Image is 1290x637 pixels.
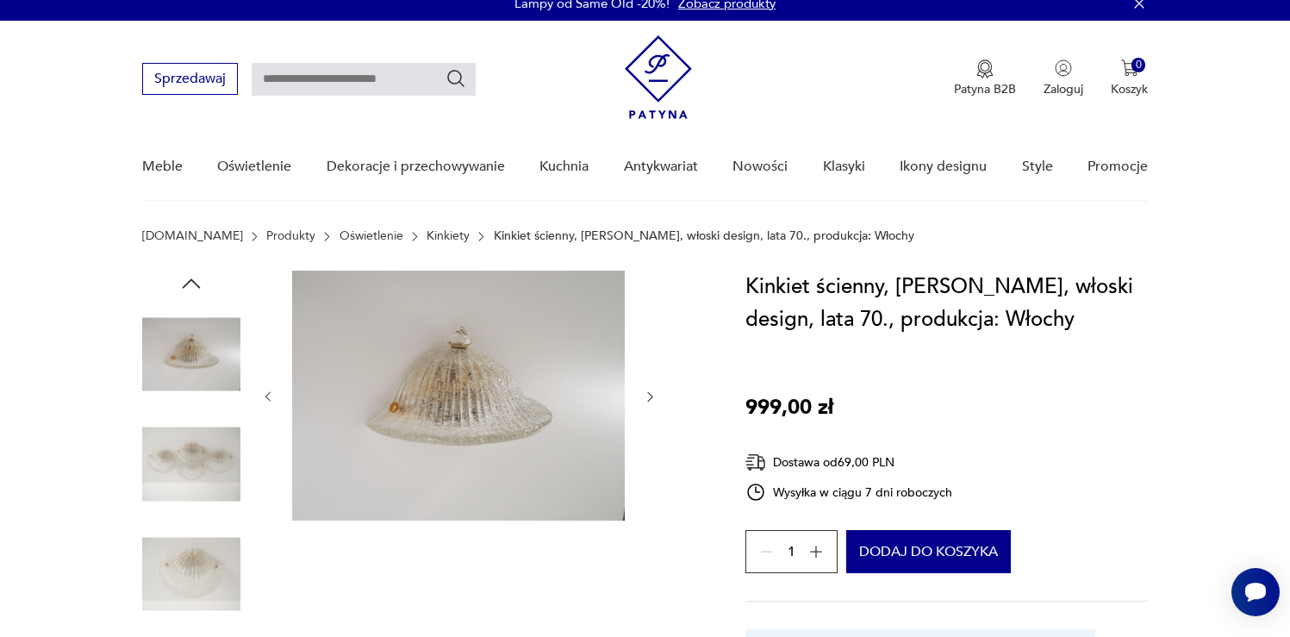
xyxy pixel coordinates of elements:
[1121,59,1138,77] img: Ikona koszyka
[954,81,1016,97] p: Patyna B2B
[732,134,788,200] a: Nowości
[823,134,865,200] a: Klasyki
[745,271,1148,336] h1: Kinkiet ścienny, [PERSON_NAME], włoski design, lata 70., produkcja: Włochy
[900,134,987,200] a: Ikony designu
[427,229,470,243] a: Kinkiety
[745,482,952,503] div: Wysyłka w ciągu 7 dni roboczych
[446,68,466,89] button: Szukaj
[624,134,698,200] a: Antykwariat
[954,59,1016,97] a: Ikona medaluPatyna B2B
[142,134,183,200] a: Meble
[625,35,692,119] img: Patyna - sklep z meblami i dekoracjami vintage
[340,229,403,243] a: Oświetlenie
[846,530,1011,573] button: Dodaj do koszyka
[142,305,240,403] img: Zdjęcie produktu Kinkiet ścienny, szkło Murano, włoski design, lata 70., produkcja: Włochy
[217,134,291,200] a: Oświetlenie
[1231,568,1280,616] iframe: Smartsupp widget button
[292,271,625,521] img: Zdjęcie produktu Kinkiet ścienny, szkło Murano, włoski design, lata 70., produkcja: Włochy
[539,134,589,200] a: Kuchnia
[142,74,238,86] a: Sprzedawaj
[1055,59,1072,77] img: Ikonka użytkownika
[745,452,766,473] img: Ikona dostawy
[788,546,795,558] span: 1
[142,525,240,623] img: Zdjęcie produktu Kinkiet ścienny, szkło Murano, włoski design, lata 70., produkcja: Włochy
[1111,59,1148,97] button: 0Koszyk
[142,229,243,243] a: [DOMAIN_NAME]
[1131,58,1146,72] div: 0
[1111,81,1148,97] p: Koszyk
[327,134,505,200] a: Dekoracje i przechowywanie
[1087,134,1148,200] a: Promocje
[1022,134,1053,200] a: Style
[142,63,238,95] button: Sprzedawaj
[976,59,994,78] img: Ikona medalu
[745,452,952,473] div: Dostawa od 69,00 PLN
[142,415,240,514] img: Zdjęcie produktu Kinkiet ścienny, szkło Murano, włoski design, lata 70., produkcja: Włochy
[745,391,833,424] p: 999,00 zł
[266,229,315,243] a: Produkty
[1044,59,1083,97] button: Zaloguj
[1044,81,1083,97] p: Zaloguj
[954,59,1016,97] button: Patyna B2B
[494,229,914,243] p: Kinkiet ścienny, [PERSON_NAME], włoski design, lata 70., produkcja: Włochy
